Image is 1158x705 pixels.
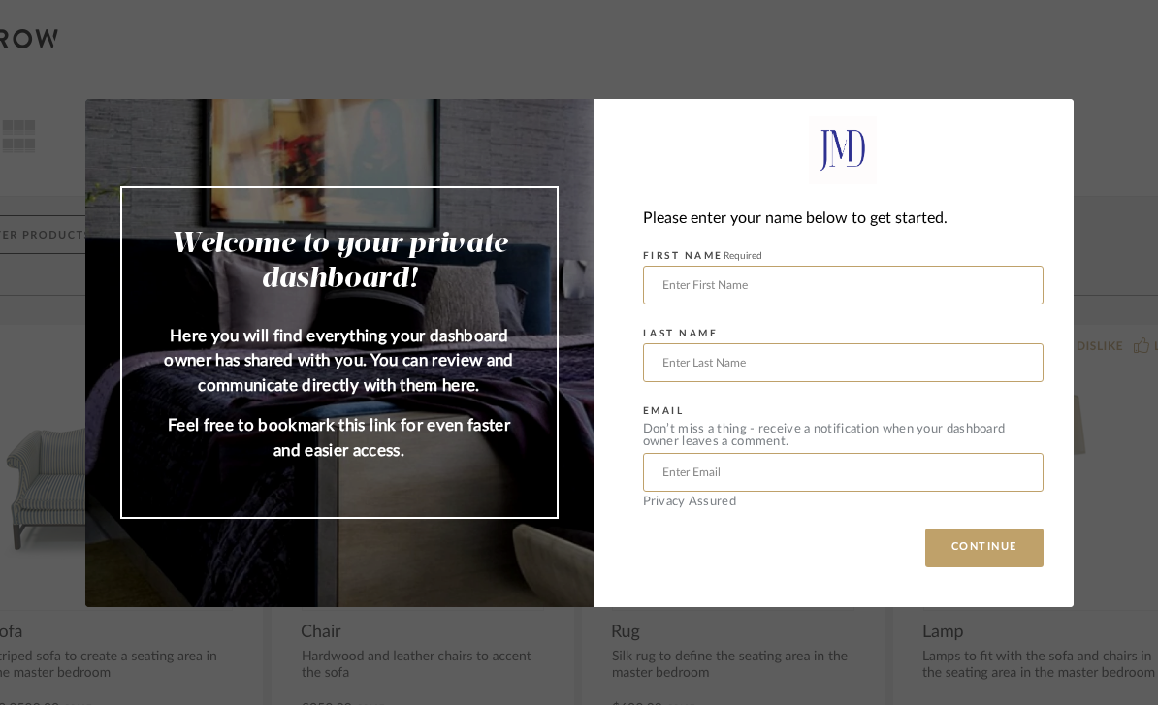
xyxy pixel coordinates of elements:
[643,496,1044,508] div: Privacy Assured
[161,227,518,297] h2: Welcome to your private dashboard!
[643,405,685,417] label: EMAIL
[643,250,762,262] label: FIRST NAME
[643,266,1044,304] input: Enter First Name
[643,423,1044,448] div: Don’t miss a thing - receive a notification when your dashboard owner leaves a comment.
[724,251,762,261] span: Required
[161,413,518,463] p: Feel free to bookmark this link for even faster and easier access.
[643,206,1044,232] div: Please enter your name below to get started.
[161,324,518,399] p: Here you will find everything your dashboard owner has shared with you. You can review and commun...
[925,529,1044,567] button: CONTINUE
[643,343,1044,382] input: Enter Last Name
[643,453,1044,492] input: Enter Email
[643,328,719,339] label: LAST NAME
